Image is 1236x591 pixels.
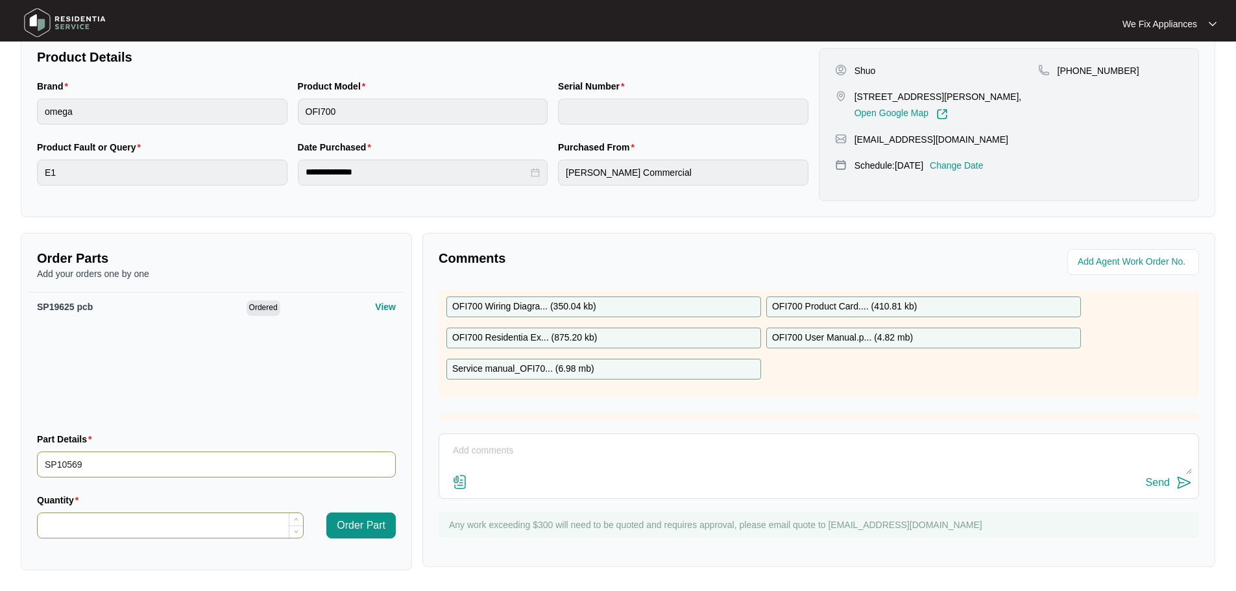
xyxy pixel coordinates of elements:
p: OFI700 Residentia Ex... ( 875.20 kb ) [452,331,597,345]
input: Part Details [37,452,396,477]
label: Brand [37,80,73,93]
label: Purchased From [558,141,640,154]
p: Product Details [37,48,808,66]
p: Add your orders one by one [37,267,396,280]
input: Product Model [298,99,548,125]
input: Date Purchased [306,165,529,179]
p: Schedule: [DATE] [854,159,923,172]
img: dropdown arrow [1209,21,1217,27]
p: Any work exceeding $300 will need to be quoted and requires approval, please email quote to [EMAI... [449,518,1193,531]
p: Shuo [854,64,876,77]
input: Serial Number [558,99,808,125]
span: Ordered [247,300,280,316]
label: Product Model [298,80,371,93]
p: View [375,300,396,313]
a: Open Google Map [854,108,948,120]
input: Add Agent Work Order No. [1078,254,1191,270]
label: Serial Number [558,80,629,93]
img: send-icon.svg [1176,475,1192,490]
span: Order Part [337,518,385,533]
p: OFI700 Wiring Diagra... ( 350.04 kb ) [452,300,596,314]
span: Increase Value [289,513,303,525]
div: Send [1146,477,1170,488]
img: user-pin [835,64,847,76]
img: map-pin [835,159,847,171]
input: Brand [37,99,287,125]
p: OFI700 User Manual.p... ( 4.82 mb ) [772,331,913,345]
label: Quantity [37,494,84,507]
p: OFI700 Product Card.... ( 410.81 kb ) [772,300,917,314]
span: Decrease Value [289,525,303,538]
p: Service manual_OFI70... ( 6.98 mb ) [452,362,594,376]
p: Change Date [930,159,984,172]
img: map-pin [835,133,847,145]
img: residentia service logo [19,3,110,42]
img: file-attachment-doc.svg [452,474,468,490]
button: Order Part [326,513,396,538]
p: [PHONE_NUMBER] [1058,64,1139,77]
input: Quantity [38,513,303,538]
button: Send [1146,474,1192,492]
span: SP19625 pcb [37,302,93,312]
p: [EMAIL_ADDRESS][DOMAIN_NAME] [854,133,1008,146]
p: We Fix Appliances [1122,18,1197,30]
input: Purchased From [558,160,808,186]
p: Order Parts [37,249,396,267]
img: map-pin [835,90,847,102]
label: Part Details [37,433,97,446]
p: [STREET_ADDRESS][PERSON_NAME], [854,90,1022,103]
input: Product Fault or Query [37,160,287,186]
span: down [294,529,298,534]
img: map-pin [1038,64,1050,76]
img: Link-External [936,108,948,120]
p: Comments [439,249,810,267]
label: Date Purchased [298,141,376,154]
span: up [294,517,298,522]
label: Product Fault or Query [37,141,146,154]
